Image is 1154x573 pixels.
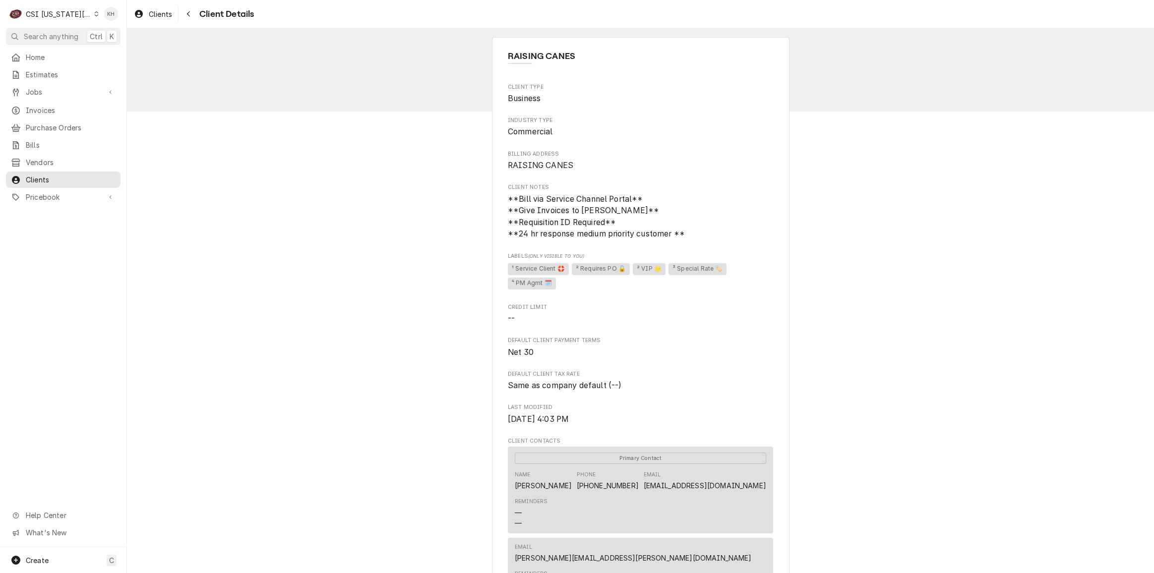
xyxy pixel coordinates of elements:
[633,263,666,275] span: ² VIP 🌟
[508,263,569,275] span: ¹ Service Client 🛟
[90,31,103,42] span: Ctrl
[110,31,114,42] span: K
[26,527,115,538] span: What's New
[644,471,661,479] div: Email
[508,403,773,411] span: Last Modified
[508,126,773,138] span: Industry Type
[508,337,773,344] span: Default Client Payment Terms
[9,7,23,21] div: CSI Kansas City's Avatar
[508,161,573,170] span: RAISING CANES
[515,453,766,464] span: Primary Contact
[572,263,630,275] span: ² Requires PO 🔓
[508,314,515,323] span: --
[508,160,773,172] span: Billing Address
[26,105,116,115] span: Invoices
[181,6,196,22] button: Navigate back
[26,510,115,520] span: Help Center
[515,543,532,551] div: Email
[508,346,773,358] span: Default Client Payment Terms
[508,337,773,358] div: Default Client Payment Terms
[508,150,773,158] span: Billing Address
[130,6,176,22] a: Clients
[508,94,541,103] span: Business
[508,194,685,239] span: **Bill via Service Channel Portal** **Give Invoices to [PERSON_NAME]** **Requisition ID Required*...
[644,481,766,490] a: [EMAIL_ADDRESS][DOMAIN_NAME]
[508,252,773,291] div: [object Object]
[515,518,522,528] div: —
[508,403,773,425] div: Last Modified
[508,83,773,105] div: Client Type
[508,413,773,425] span: Last Modified
[577,471,639,491] div: Phone
[508,127,553,136] span: Commercial
[508,303,773,325] div: Credit Limit
[508,150,773,172] div: Billing Address
[515,452,766,464] div: Primary
[515,471,531,479] div: Name
[508,183,773,240] div: Client Notes
[6,154,121,171] a: Vendors
[6,172,121,188] a: Clients
[508,437,773,445] span: Client Contacts
[6,189,121,205] a: Go to Pricebook
[508,370,773,378] span: Default Client Tax Rate
[508,116,773,124] span: Industry Type
[149,9,172,19] span: Clients
[6,137,121,153] a: Bills
[515,543,752,563] div: Email
[508,252,773,260] span: Labels
[26,122,116,133] span: Purchase Orders
[644,471,766,491] div: Email
[508,278,556,289] span: ⁴ PM Agmt 🗓️
[515,471,572,491] div: Name
[508,370,773,392] div: Default Client Tax Rate
[6,507,121,523] a: Go to Help Center
[515,498,547,506] div: Reminders
[508,193,773,240] span: Client Notes
[6,66,121,83] a: Estimates
[515,498,547,528] div: Reminders
[26,192,101,202] span: Pricebook
[26,174,116,185] span: Clients
[508,262,773,291] span: [object Object]
[508,347,534,357] span: Net 30
[6,119,121,136] a: Purchase Orders
[508,303,773,311] span: Credit Limit
[104,7,118,21] div: KH
[508,381,621,390] span: Same as company default (--)
[6,28,121,45] button: Search anythingCtrlK
[109,555,114,566] span: C
[6,102,121,118] a: Invoices
[668,263,727,275] span: ³ Special Rate 🏷️
[508,313,773,325] span: Credit Limit
[26,157,116,168] span: Vendors
[24,31,78,42] span: Search anything
[196,7,254,21] span: Client Details
[508,50,773,71] div: Client Information
[26,140,116,150] span: Bills
[6,524,121,541] a: Go to What's New
[508,50,773,63] span: Name
[515,508,522,518] div: —
[515,554,752,562] a: [PERSON_NAME][EMAIL_ADDRESS][PERSON_NAME][DOMAIN_NAME]
[6,84,121,100] a: Go to Jobs
[26,87,101,97] span: Jobs
[508,447,773,533] div: Contact
[508,380,773,392] span: Default Client Tax Rate
[508,116,773,138] div: Industry Type
[508,414,569,424] span: [DATE] 4:03 PM
[508,183,773,191] span: Client Notes
[26,52,116,62] span: Home
[577,471,596,479] div: Phone
[508,83,773,91] span: Client Type
[26,9,91,19] div: CSI [US_STATE][GEOGRAPHIC_DATA]
[508,93,773,105] span: Client Type
[528,253,584,259] span: (Only Visible to You)
[515,480,572,491] div: [PERSON_NAME]
[577,481,639,490] a: [PHONE_NUMBER]
[9,7,23,21] div: C
[26,556,49,565] span: Create
[26,69,116,80] span: Estimates
[104,7,118,21] div: Kelsey Hetlage's Avatar
[6,49,121,65] a: Home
